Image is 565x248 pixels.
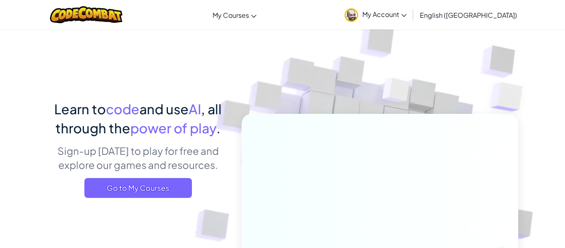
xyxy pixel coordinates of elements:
[139,101,189,117] span: and use
[130,120,216,136] span: power of play
[189,101,201,117] span: AI
[213,11,249,19] span: My Courses
[474,62,546,132] img: Overlap cubes
[340,2,411,28] a: My Account
[420,11,517,19] span: English ([GEOGRAPHIC_DATA])
[416,4,521,26] a: English ([GEOGRAPHIC_DATA])
[47,144,229,172] p: Sign-up [DATE] to play for free and explore our games and resources.
[208,4,261,26] a: My Courses
[216,120,220,136] span: .
[345,8,358,22] img: avatar
[54,101,106,117] span: Learn to
[84,178,192,198] a: Go to My Courses
[106,101,139,117] span: code
[50,6,122,23] img: CodeCombat logo
[362,10,407,19] span: My Account
[367,62,426,123] img: Overlap cubes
